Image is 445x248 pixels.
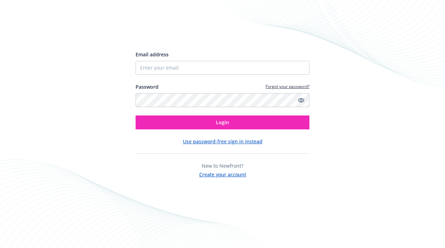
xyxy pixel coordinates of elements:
span: Login [216,119,229,126]
button: Create your account [199,169,246,178]
button: Login [136,115,309,129]
button: Use password-free sign in instead [183,138,262,145]
label: Password [136,83,159,90]
span: Email address [136,51,169,58]
a: Forgot your password? [266,83,309,89]
input: Enter your password [136,93,309,107]
span: New to Newfront? [202,162,243,169]
img: Newfront logo [136,26,201,38]
a: Show password [297,96,305,104]
input: Enter your email [136,61,309,75]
